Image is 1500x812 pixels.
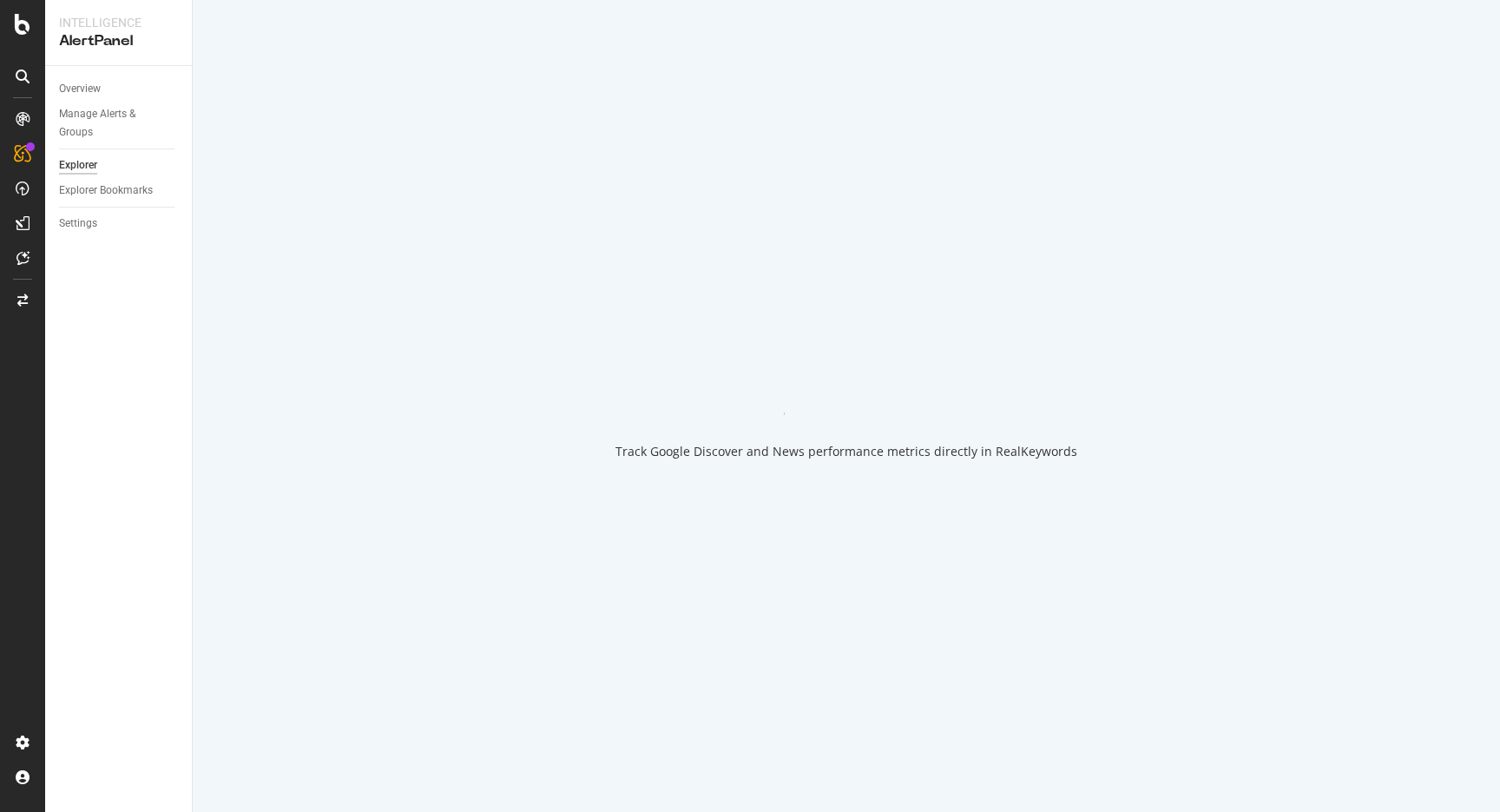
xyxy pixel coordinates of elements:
[59,182,180,200] a: Explorer Bookmarks
[615,443,1077,460] div: Track Google Discover and News performance metrics directly in RealKeywords
[59,14,178,31] div: Intelligence
[59,80,101,98] div: Overview
[59,215,180,233] a: Settings
[59,215,97,233] div: Settings
[59,182,153,200] div: Explorer Bookmarks
[59,31,178,51] div: AlertPanel
[59,105,180,142] a: Manage Alerts & Groups
[784,353,909,415] div: animation
[59,105,163,142] div: Manage Alerts & Groups
[59,156,97,175] div: Explorer
[59,156,180,175] a: Explorer
[59,80,180,98] a: Overview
